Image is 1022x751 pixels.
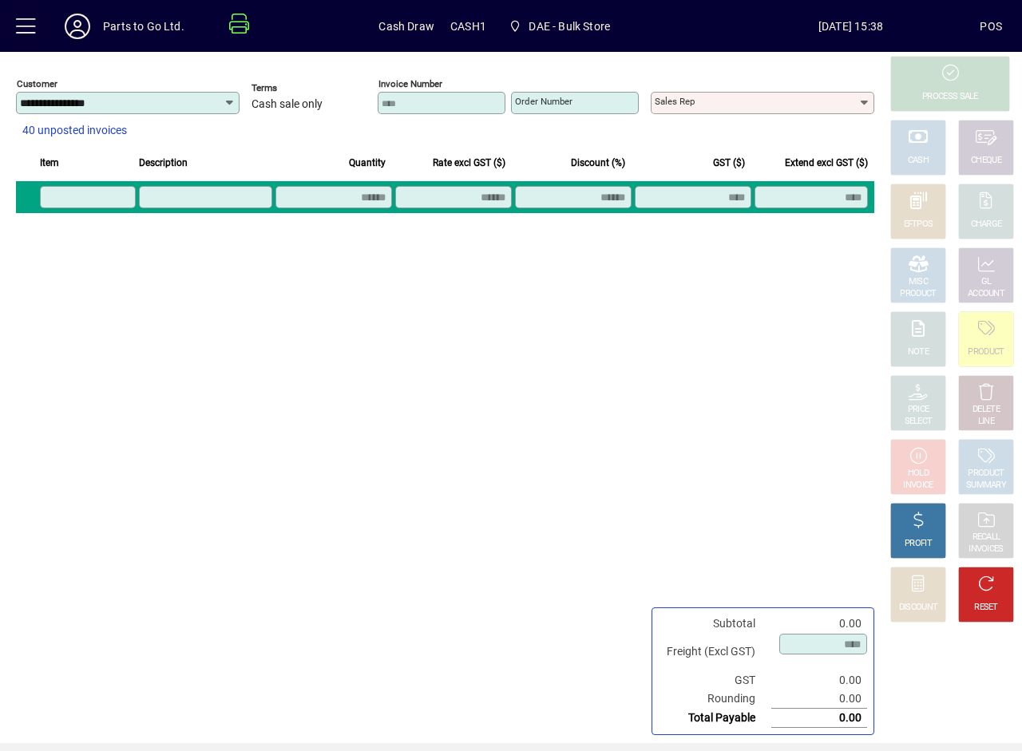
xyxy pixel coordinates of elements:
[659,671,771,690] td: GST
[659,709,771,728] td: Total Payable
[722,14,980,39] span: [DATE] 15:38
[771,615,867,633] td: 0.00
[900,288,936,300] div: PRODUCT
[899,602,937,614] div: DISCOUNT
[908,155,929,167] div: CASH
[502,12,616,41] span: DAE - Bulk Store
[972,404,1000,416] div: DELETE
[103,14,184,39] div: Parts to Go Ltd.
[378,14,434,39] span: Cash Draw
[968,346,1004,358] div: PRODUCT
[433,154,505,172] span: Rate excl GST ($)
[17,78,57,89] mat-label: Customer
[903,480,933,492] div: INVOICE
[922,91,978,103] div: PROCESS SALE
[571,154,625,172] span: Discount (%)
[978,416,994,428] div: LINE
[971,219,1002,231] div: CHARGE
[40,154,59,172] span: Item
[785,154,868,172] span: Extend excl GST ($)
[968,468,1004,480] div: PRODUCT
[971,155,1001,167] div: CHEQUE
[22,122,127,139] span: 40 unposted invoices
[252,83,347,93] span: Terms
[349,154,386,172] span: Quantity
[378,78,442,89] mat-label: Invoice number
[713,154,745,172] span: GST ($)
[771,690,867,709] td: 0.00
[972,532,1000,543] div: RECALL
[450,14,486,39] span: CASH1
[252,98,323,111] span: Cash sale only
[905,416,933,428] div: SELECT
[52,12,103,41] button: Profile
[659,633,771,671] td: Freight (Excl GST)
[139,154,188,172] span: Description
[980,14,1002,39] div: POS
[659,690,771,709] td: Rounding
[904,219,933,231] div: EFTPOS
[981,276,992,288] div: GL
[968,288,1004,300] div: ACCOUNT
[909,276,928,288] div: MISC
[905,538,932,550] div: PROFIT
[969,543,1003,555] div: INVOICES
[908,404,929,416] div: PRICE
[908,468,929,480] div: HOLD
[974,602,998,614] div: RESET
[771,709,867,728] td: 0.00
[771,671,867,690] td: 0.00
[908,346,929,358] div: NOTE
[16,117,133,145] button: 40 unposted invoices
[515,96,572,107] mat-label: Order number
[655,96,695,107] mat-label: Sales rep
[966,480,1006,492] div: SUMMARY
[659,615,771,633] td: Subtotal
[529,14,610,39] span: DAE - Bulk Store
